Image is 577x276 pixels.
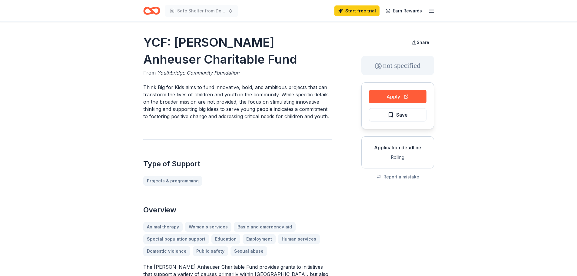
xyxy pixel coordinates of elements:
[366,144,429,151] div: Application deadline
[143,205,332,215] h2: Overview
[143,69,332,76] div: From
[177,7,226,15] span: Safe Shelter from Domestic Violence
[366,154,429,161] div: Rolling
[143,176,202,186] a: Projects & programming
[396,111,408,119] span: Save
[369,90,426,103] button: Apply
[334,5,380,16] a: Start free trial
[143,4,160,18] a: Home
[382,5,426,16] a: Earn Rewards
[369,108,426,121] button: Save
[143,159,332,169] h2: Type of Support
[361,56,434,75] div: not specified
[143,84,332,120] p: Think Big for Kids aims to fund innovative, bold, and ambitious projects that can transform the l...
[376,173,419,181] button: Report a mistake
[157,70,239,76] span: Youthbridge Community Foundation
[143,34,332,68] h1: YCF: [PERSON_NAME] Anheuser Charitable Fund
[417,40,429,45] span: Share
[165,5,238,17] button: Safe Shelter from Domestic Violence
[407,36,434,48] button: Share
